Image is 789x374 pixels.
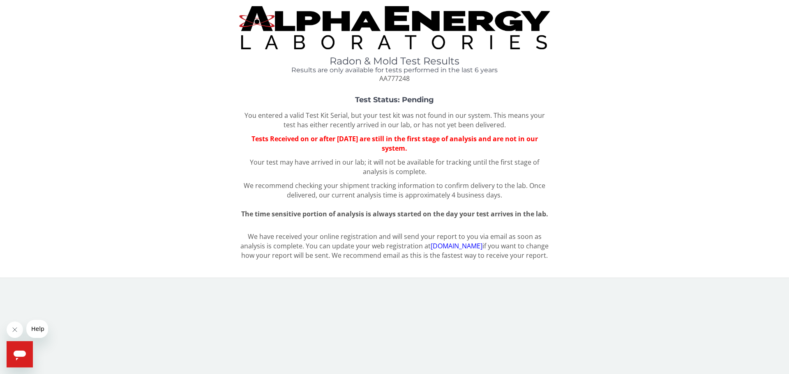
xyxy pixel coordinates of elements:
iframe: Message from company [26,320,48,338]
p: We have received your online registration and will send your report to you via email as soon as a... [239,232,550,260]
h1: Radon & Mold Test Results [239,56,550,67]
p: Your test may have arrived in our lab; it will not be available for tracking until the first stag... [239,158,550,177]
p: You entered a valid Test Kit Serial, but your test kit was not found in our system. This means yo... [239,111,550,130]
iframe: Close message [7,321,23,338]
strong: Test Status: Pending [355,95,434,104]
span: We recommend checking your shipment tracking information to confirm delivery to the lab. [244,181,528,190]
span: Tests Received on or after [DATE] are still in the first stage of analysis and are not in our sys... [251,134,538,153]
span: The time sensitive portion of analysis is always started on the day your test arrives in the lab. [241,209,548,218]
span: AA777248 [379,74,410,83]
img: TightCrop.jpg [239,6,550,49]
span: Once delivered, our current analysis time is approximately 4 business days. [287,181,545,200]
a: [DOMAIN_NAME] [431,241,482,250]
h4: Results are only available for tests performed in the last 6 years [239,67,550,74]
iframe: Button to launch messaging window [7,341,33,367]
